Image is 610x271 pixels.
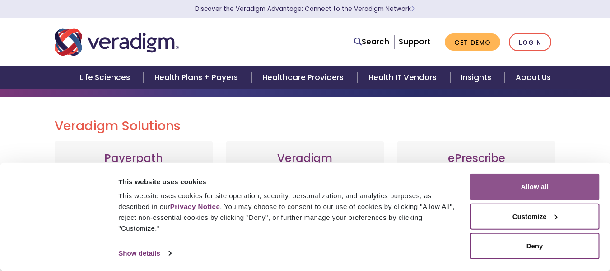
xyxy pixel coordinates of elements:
[406,152,546,165] h3: ePrescribe
[235,152,375,178] h3: Veradigm FollowMyHealth
[358,66,450,89] a: Health IT Vendors
[251,66,357,89] a: Healthcare Providers
[118,176,460,187] div: This website uses cookies
[509,33,551,52] a: Login
[118,190,460,234] div: This website uses cookies for site operation, security, personalization, and analytics purposes, ...
[470,203,599,229] button: Customize
[55,119,556,134] h2: Veradigm Solutions
[445,33,500,51] a: Get Demo
[354,36,389,48] a: Search
[505,66,562,89] a: About Us
[411,5,415,13] span: Learn More
[118,247,171,260] a: Show details
[64,152,204,165] h3: Payerpath
[69,66,144,89] a: Life Sciences
[450,66,505,89] a: Insights
[170,203,220,210] a: Privacy Notice
[195,5,415,13] a: Discover the Veradigm Advantage: Connect to the Veradigm NetworkLearn More
[470,233,599,259] button: Deny
[55,27,179,57] img: Veradigm logo
[144,66,251,89] a: Health Plans + Payers
[470,174,599,200] button: Allow all
[399,36,430,47] a: Support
